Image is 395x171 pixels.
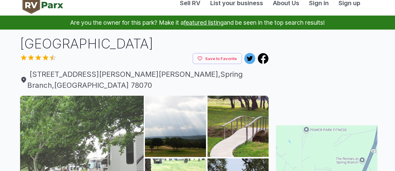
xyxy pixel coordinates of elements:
[20,69,269,91] a: [STREET_ADDRESS][PERSON_NAME][PERSON_NAME],Spring Branch,[GEOGRAPHIC_DATA] 78070
[184,19,224,26] a: featured listing
[145,96,206,157] img: AAcXr8rmK20_0R8bvLgd_pAAiy1_y9v_SOQkglvdc-cm7rIHimP_-CSDPHI-rJiTb6utDS25Vpms7AfMj0Pn83sYQ24hIuqer...
[20,69,269,91] span: [STREET_ADDRESS][PERSON_NAME][PERSON_NAME] , Spring Branch , [GEOGRAPHIC_DATA] 78070
[208,96,269,157] img: AAcXr8rE6ueRmyTMEU4IDeQBFwdYKkkWZysZWyJF8RVoGmyvAApt0nvPs-A1Edx2Z5e7cgRyb62TQtAjCGF6LnGu-9A79Ie-t...
[20,34,269,53] h1: [GEOGRAPHIC_DATA]
[193,53,242,64] button: Save to Favorite
[276,34,377,111] iframe: Advertisement
[7,16,388,30] p: Are you the owner for this park? Make it a and be seen in the top search results!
